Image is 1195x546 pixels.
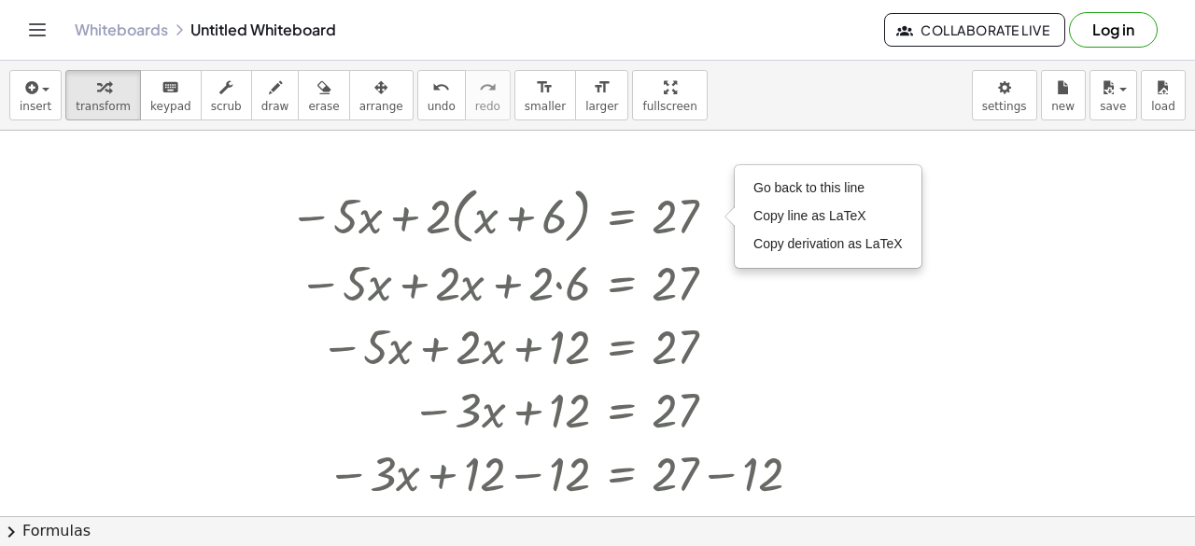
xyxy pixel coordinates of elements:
button: keyboardkeypad [140,70,202,120]
button: draw [251,70,300,120]
button: save [1090,70,1137,120]
button: format_sizesmaller [514,70,576,120]
button: undoundo [417,70,466,120]
i: format_size [536,77,554,99]
span: load [1151,100,1175,113]
button: Log in [1069,12,1158,48]
i: format_size [593,77,611,99]
span: transform [76,100,131,113]
i: redo [479,77,497,99]
span: Collaborate Live [900,21,1049,38]
button: Collaborate Live [884,13,1065,47]
button: load [1141,70,1186,120]
span: larger [585,100,618,113]
span: smaller [525,100,566,113]
span: Copy line as LaTeX [753,208,866,223]
button: settings [972,70,1037,120]
span: save [1100,100,1126,113]
span: arrange [359,100,403,113]
button: insert [9,70,62,120]
button: fullscreen [632,70,707,120]
button: format_sizelarger [575,70,628,120]
button: arrange [349,70,414,120]
span: undo [428,100,456,113]
span: redo [475,100,500,113]
span: new [1051,100,1075,113]
span: settings [982,100,1027,113]
button: transform [65,70,141,120]
i: keyboard [162,77,179,99]
button: scrub [201,70,252,120]
span: scrub [211,100,242,113]
button: Toggle navigation [22,15,52,45]
span: insert [20,100,51,113]
span: erase [308,100,339,113]
button: erase [298,70,349,120]
button: redoredo [465,70,511,120]
span: draw [261,100,289,113]
span: fullscreen [642,100,696,113]
button: new [1041,70,1086,120]
span: keypad [150,100,191,113]
span: Copy derivation as LaTeX [753,236,903,251]
a: Whiteboards [75,21,168,39]
i: undo [432,77,450,99]
span: Go back to this line [753,180,865,195]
